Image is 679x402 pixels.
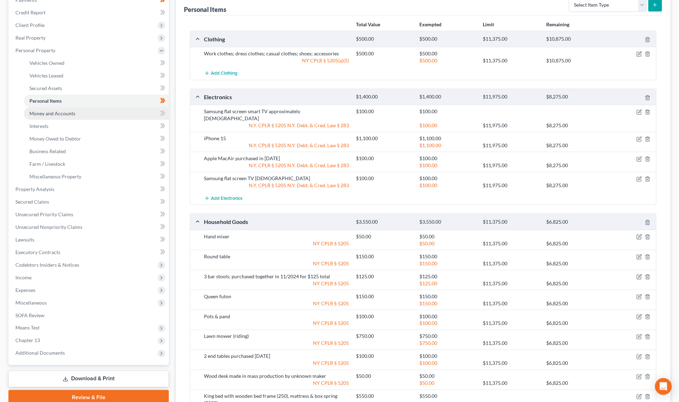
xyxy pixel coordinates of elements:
[543,57,606,64] div: $10,875.00
[184,5,227,14] div: Personal Items
[543,122,606,129] div: $8,275.00
[416,182,480,189] div: $100.00
[10,309,169,322] a: SOFA Review
[353,155,416,162] div: $100.00
[29,60,64,66] span: Vehicles Owned
[24,158,169,170] a: Farm / Livestock
[353,50,416,57] div: $500.00
[353,108,416,115] div: $100.00
[10,246,169,259] a: Executory Contracts
[353,373,416,380] div: $50.00
[353,353,416,360] div: $100.00
[15,211,73,217] span: Unsecured Priority Claims
[201,353,353,360] div: 2 end tables purchased [DATE]
[29,85,62,91] span: Secured Assets
[10,233,169,246] a: Lawsuits
[479,360,543,367] div: $11,375.00
[15,224,82,230] span: Unsecured Nonpriority Claims
[24,107,169,120] a: Money and Accounts
[543,142,606,149] div: $8,275.00
[416,353,480,360] div: $100.00
[420,21,442,27] strong: Exempted
[29,123,48,129] span: Interests
[353,135,416,142] div: $1,100.00
[416,240,480,247] div: $50.00
[201,373,353,380] div: Wood desk made in mass production by unknown maker
[479,122,543,129] div: $11,975.00
[15,274,32,280] span: Income
[416,313,480,320] div: $100.00
[416,162,480,169] div: $100.00
[201,293,353,300] div: Queen futon
[24,120,169,132] a: Interests
[483,21,494,27] strong: Limit
[15,186,54,192] span: Property Analysis
[201,340,353,347] div: NY CPLR § 5205
[10,196,169,208] a: Secured Claims
[479,300,543,307] div: $11,375.00
[543,280,606,287] div: $6,825.00
[201,313,353,320] div: Pots & pand
[15,35,46,41] span: Real Property
[543,320,606,327] div: $6,825.00
[201,50,353,57] div: Work clothes; dress clothes; casual clothes; shoes; accessories
[353,393,416,400] div: $550.00
[201,93,353,101] div: Electronics
[201,218,353,225] div: Household Goods
[10,221,169,233] a: Unsecured Nonpriority Claims
[24,69,169,82] a: Vehicles Leased
[15,249,60,255] span: Executory Contracts
[416,233,480,240] div: $50.00
[416,135,480,142] div: $1,100.00
[416,142,480,149] div: $1,100.00
[543,162,606,169] div: $8,275.00
[416,373,480,380] div: $50.00
[416,57,480,64] div: $500.00
[416,155,480,162] div: $100.00
[201,253,353,260] div: Round table
[24,95,169,107] a: Personal Items
[479,57,543,64] div: $11,375.00
[204,67,238,80] button: Add Clothing
[416,108,480,115] div: $100.00
[15,237,34,243] span: Lawsuits
[15,262,79,268] span: Codebtors Insiders & Notices
[15,22,44,28] span: Client Profile
[29,161,65,167] span: Farm / Livestock
[479,380,543,387] div: $11,375.00
[479,240,543,247] div: $11,375.00
[416,293,480,300] div: $150.00
[416,94,480,100] div: $1,400.00
[479,280,543,287] div: $11,375.00
[416,122,480,129] div: $100.00
[15,312,44,318] span: SOFA Review
[10,183,169,196] a: Property Analysis
[543,260,606,267] div: $6,825.00
[201,273,353,280] div: 3 bar stools; purchased together in 11/2024 for $125 total
[543,380,606,387] div: $6,825.00
[201,260,353,267] div: NY CPLR § 5205
[543,182,606,189] div: $8,275.00
[10,6,169,19] a: Credit Report
[29,136,81,142] span: Money Owed to Debtor
[416,219,480,225] div: $3,550.00
[15,47,55,53] span: Personal Property
[15,338,40,343] span: Chapter 13
[201,155,353,162] div: Apple MacAir purchased in [DATE]
[201,35,353,43] div: Clothing
[479,320,543,327] div: $11,375.00
[15,300,47,306] span: Miscellaneous
[547,21,570,27] strong: Remaining
[479,94,543,100] div: $11,975.00
[416,175,480,182] div: $100.00
[201,320,353,327] div: NY CPLR § 5205
[543,36,606,42] div: $10,875.00
[479,260,543,267] div: $11,375.00
[479,162,543,169] div: $11,975.00
[201,300,353,307] div: NY CPLR § 5205
[201,182,353,189] div: N.Y. CPLR § 5205 N.Y. Debt. & Cred. Law § 283
[543,219,606,225] div: $6,825.00
[353,219,416,225] div: $3,550.00
[353,36,416,42] div: $500.00
[479,182,543,189] div: $11,975.00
